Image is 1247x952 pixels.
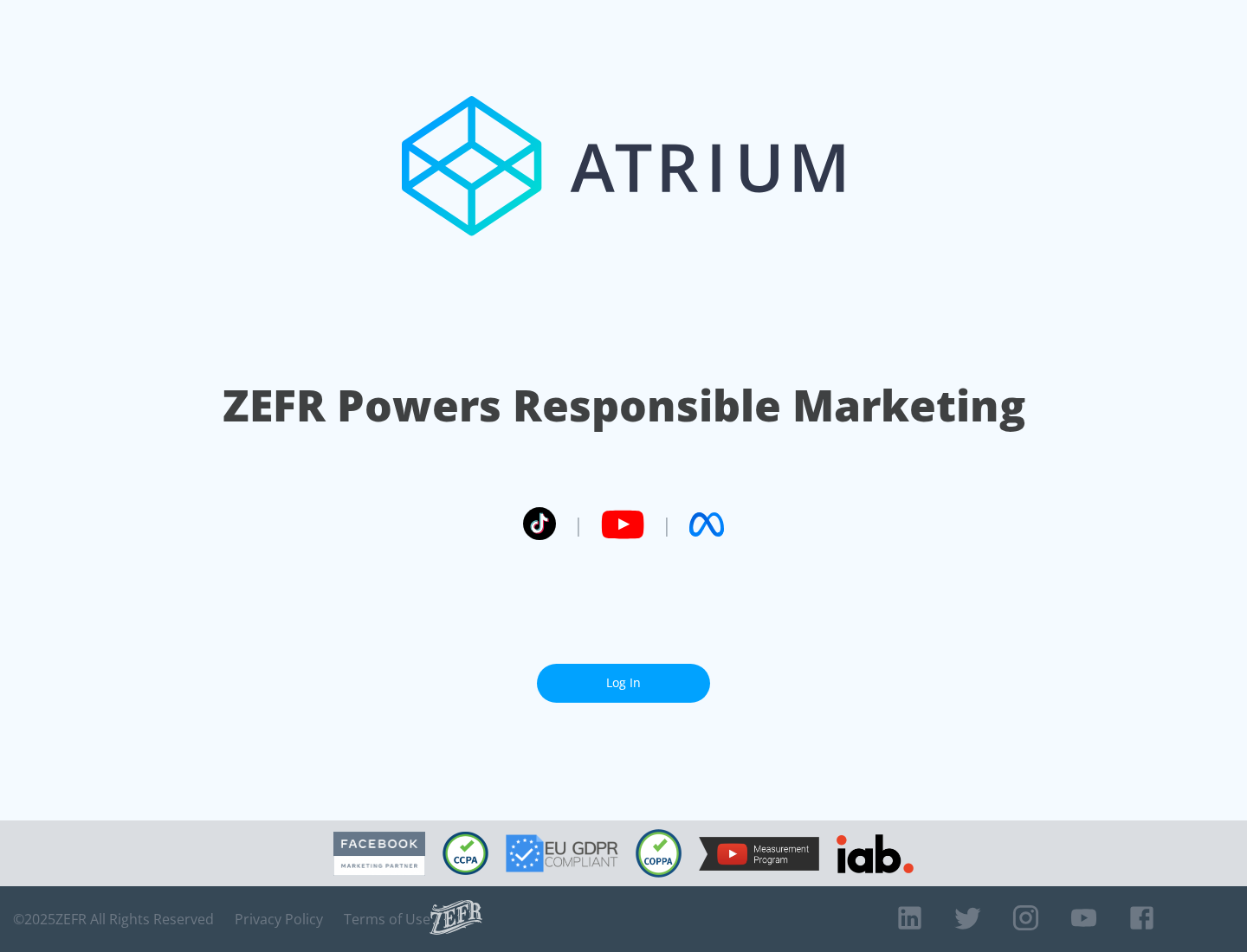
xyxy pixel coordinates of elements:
span: | [662,511,672,537]
img: GDPR Compliant [506,834,618,872]
a: Privacy Policy [235,910,323,928]
span: © 2025 ZEFR All Rights Reserved [13,910,214,928]
a: Log In [537,664,710,703]
a: Terms of Use [344,910,430,928]
span: | [573,511,584,537]
img: IAB [837,834,914,873]
img: YouTube Measurement Program [699,837,819,871]
img: CCPA Compliant [443,832,488,875]
h1: ZEFR Powers Responsible Marketing [223,376,1025,435]
img: COPPA Compliant [636,829,682,878]
img: Facebook Marketing Partner [333,832,425,876]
